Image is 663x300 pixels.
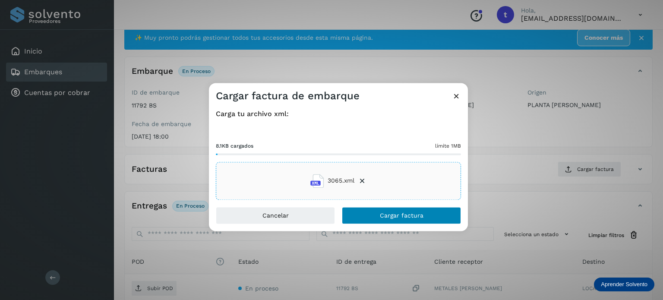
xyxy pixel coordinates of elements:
[216,207,335,224] button: Cancelar
[328,177,354,186] span: 3065.xml
[435,142,461,150] span: límite 1MB
[594,278,654,291] div: Aprender Solvento
[262,212,289,218] span: Cancelar
[216,110,461,118] h4: Carga tu archivo xml:
[216,90,360,102] h3: Cargar factura de embarque
[342,207,461,224] button: Cargar factura
[216,142,253,150] span: 8.1KB cargados
[601,281,647,288] p: Aprender Solvento
[380,212,423,218] span: Cargar factura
